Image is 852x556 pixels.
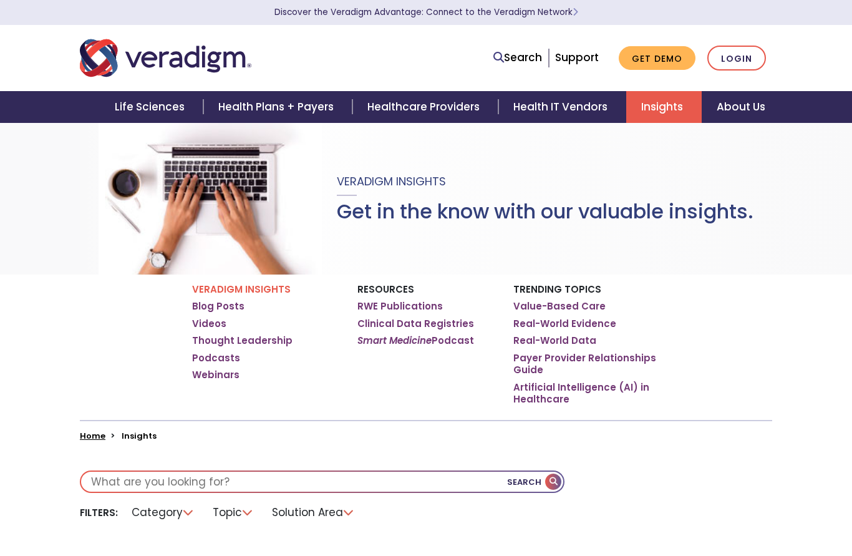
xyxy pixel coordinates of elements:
a: Health IT Vendors [498,91,626,123]
li: Category [124,503,202,522]
a: Artificial Intelligence (AI) in Healthcare [513,381,660,406]
a: Insights [626,91,702,123]
li: Filters: [80,506,118,519]
span: Learn More [573,6,578,18]
a: Life Sciences [100,91,203,123]
span: Veradigm Insights [337,173,446,189]
a: Podcasts [192,352,240,364]
button: Search [507,472,563,492]
a: Discover the Veradigm Advantage: Connect to the Veradigm NetworkLearn More [274,6,578,18]
li: Solution Area [264,503,362,522]
a: Support [555,50,599,65]
a: Real-World Evidence [513,318,616,330]
a: RWE Publications [357,300,443,313]
a: Blog Posts [192,300,244,313]
a: Healthcare Providers [352,91,498,123]
a: Home [80,430,105,442]
a: Real-World Data [513,334,596,347]
a: Clinical Data Registries [357,318,474,330]
input: What are you looking for? [81,472,563,492]
a: Search [493,49,542,66]
li: Topic [205,503,261,522]
em: Smart Medicine [357,334,432,347]
a: Value-Based Care [513,300,606,313]
a: Thought Leadership [192,334,293,347]
a: Videos [192,318,226,330]
a: Get Demo [619,46,695,71]
a: Webinars [192,369,240,381]
img: Veradigm logo [80,37,251,79]
a: Login [707,46,766,71]
a: About Us [702,91,780,123]
a: Health Plans + Payers [203,91,352,123]
a: Smart MedicinePodcast [357,334,474,347]
a: Payer Provider Relationships Guide [513,352,660,376]
h1: Get in the know with our valuable insights. [337,200,753,223]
